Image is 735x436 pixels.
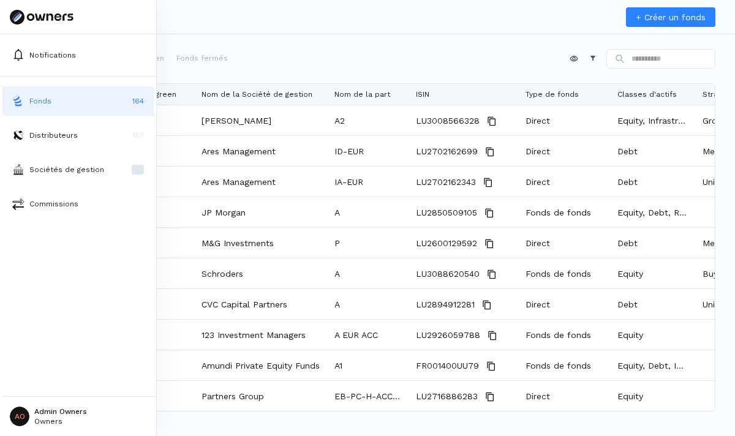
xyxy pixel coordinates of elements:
[610,136,695,166] div: Debt
[610,381,695,411] div: Equity
[194,105,327,135] div: [PERSON_NAME]
[482,206,497,220] button: Copy
[327,350,409,380] div: A1
[416,290,475,320] span: LU2894912281
[617,90,677,99] span: Classes d'actifs
[416,90,429,99] span: ISIN
[2,155,154,184] button: asset-managersSociétés de gestion
[518,381,610,411] div: Direct
[327,167,409,197] div: IA-EUR
[133,130,144,141] p: 153
[132,381,194,411] div: Oui
[12,95,24,107] img: funds
[518,258,610,288] div: Fonds de fonds
[483,145,497,159] button: Copy
[12,129,24,141] img: distributors
[194,167,327,197] div: Ares Management
[12,163,24,176] img: asset-managers
[194,258,327,288] div: Schroders
[132,136,194,166] div: Oui
[416,137,478,167] span: LU2702162699
[132,320,194,350] div: Oui
[132,350,194,380] div: Non
[10,407,29,426] span: AO
[29,198,78,209] p: Commissions
[334,90,390,99] span: Nom de la part
[29,50,76,61] p: Notifications
[194,228,327,258] div: M&G Investments
[327,136,409,166] div: ID-EUR
[610,197,695,227] div: Equity, Debt, Real Estate, Infrastructure
[626,7,715,27] a: + Créer un fonds
[518,105,610,135] div: Direct
[518,320,610,350] div: Fonds de fonds
[484,267,499,282] button: Copy
[416,351,479,381] span: FR001400UU79
[416,198,477,228] span: LU2850509105
[327,228,409,258] div: P
[194,381,327,411] div: Partners Group
[34,418,87,425] p: Owners
[194,350,327,380] div: Amundi Private Equity Funds
[327,320,409,350] div: A EUR ACC
[132,197,194,227] div: Oui
[484,114,499,129] button: Copy
[483,389,497,404] button: Copy
[194,320,327,350] div: 123 Investment Managers
[518,228,610,258] div: Direct
[34,408,87,415] p: Admin Owners
[610,105,695,135] div: Equity, Infrastructure
[610,289,695,319] div: Debt
[194,136,327,166] div: Ares Management
[526,90,579,99] span: Type de fonds
[518,167,610,197] div: Direct
[610,228,695,258] div: Debt
[518,289,610,319] div: Direct
[194,197,327,227] div: JP Morgan
[485,328,500,343] button: Copy
[327,197,409,227] div: A
[416,106,480,136] span: LU3008566328
[12,198,24,210] img: commissions
[518,350,610,380] div: Fonds de fonds
[176,53,228,64] p: Fonds fermés
[610,258,695,288] div: Equity
[132,167,194,197] div: Oui
[327,105,409,135] div: A2
[416,259,480,289] span: LU3088620540
[175,49,229,69] button: Fonds fermés
[480,298,494,312] button: Copy
[132,228,194,258] div: Oui
[2,40,154,70] button: Notifications
[482,236,497,251] button: Copy
[2,86,154,116] button: fundsFonds164
[327,381,409,411] div: EB-PC-H-ACC CHF
[327,258,409,288] div: A
[29,164,104,175] p: Sociétés de gestion
[416,320,480,350] span: LU2926059788
[416,382,478,412] span: LU2716886283
[518,136,610,166] div: Direct
[132,258,194,288] div: Oui
[132,96,144,107] p: 164
[610,350,695,380] div: Equity, Debt, Infrastructure
[132,289,194,319] div: Oui
[140,90,176,99] span: Evergreen
[416,228,477,258] span: LU2600129592
[416,167,476,197] span: LU2702162343
[29,130,78,141] p: Distributeurs
[29,96,51,107] p: Fonds
[327,289,409,319] div: A
[481,175,496,190] button: Copy
[484,359,499,374] button: Copy
[518,197,610,227] div: Fonds de fonds
[610,320,695,350] div: Equity
[2,189,154,219] button: commissionsCommissions
[202,90,312,99] span: Nom de la Société de gestion
[2,121,154,150] button: distributorsDistributeurs153
[132,105,194,135] div: Oui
